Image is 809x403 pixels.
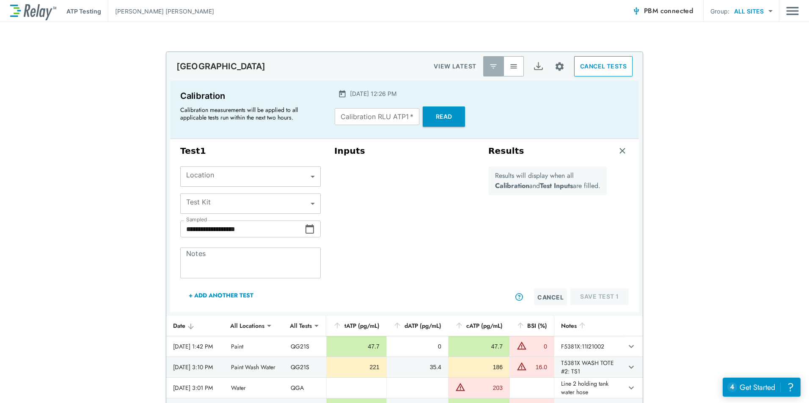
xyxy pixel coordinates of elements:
[710,7,729,16] p: Group:
[533,61,544,72] img: Export Icon
[180,89,319,103] p: Calibration
[180,221,305,237] input: Choose date, selected date is Sep 25, 2025
[66,7,101,16] p: ATP Testing
[644,5,693,17] span: PBM
[180,146,321,156] h3: Test 1
[509,62,518,71] img: View All
[455,363,503,371] div: 186
[548,55,571,78] button: Site setup
[180,285,262,305] button: + Add Another Test
[529,342,547,351] div: 0
[224,378,284,398] td: Water
[284,357,326,377] td: QG21S
[618,147,627,155] img: Remove
[629,3,696,19] button: PBM connected
[529,363,547,371] div: 16.0
[224,357,284,377] td: Paint Wash Water
[495,171,600,191] p: Results will display when all and are filled.
[350,89,396,98] p: [DATE] 12:26 PM
[517,340,527,351] img: Warning
[393,321,441,331] div: dATP (pg/mL)
[561,321,617,331] div: Notes
[554,357,624,377] td: T5381X WASH TOTE #2: TS1
[180,106,316,121] p: Calibration measurements will be applied to all applicable tests run within the next two hours.
[489,62,498,71] img: Latest
[495,181,529,191] b: Calibration
[333,342,380,351] div: 47.7
[786,3,799,19] img: Drawer Icon
[528,56,548,76] button: Export
[574,56,633,76] button: CANCEL TESTS
[455,342,503,351] div: 47.7
[173,363,217,371] div: [DATE] 3:10 PM
[166,316,224,336] th: Date
[224,336,284,357] td: Paint
[10,2,56,20] img: LuminUltra Relay
[334,146,475,156] h3: Inputs
[554,336,624,357] td: F5381X:11I21002
[284,336,326,357] td: QG21S
[554,378,624,398] td: Line 2 holding tank water hose
[723,378,801,397] iframe: Resource center
[540,181,573,191] b: Test Inputs
[434,61,476,71] p: VIEW LATEST
[176,61,266,71] p: [GEOGRAPHIC_DATA]
[173,342,217,351] div: [DATE] 1:42 PM
[468,384,503,392] div: 203
[284,317,318,334] div: All Tests
[488,146,524,156] h3: Results
[516,321,547,331] div: BSI (%)
[423,106,465,127] button: Read
[333,321,380,331] div: tATP (pg/mL)
[786,3,799,19] button: Main menu
[624,339,638,354] button: expand row
[173,384,217,392] div: [DATE] 3:01 PM
[115,7,214,16] p: [PERSON_NAME] [PERSON_NAME]
[517,361,527,371] img: Warning
[624,360,638,374] button: expand row
[186,217,207,223] label: Sampled
[224,317,270,334] div: All Locations
[338,90,347,98] img: Calender Icon
[534,289,567,305] button: Cancel
[333,363,380,371] div: 221
[455,382,465,392] img: Warning
[393,342,441,351] div: 0
[455,321,503,331] div: cATP (pg/mL)
[624,381,638,395] button: expand row
[393,363,441,371] div: 35.4
[632,7,641,15] img: Connected Icon
[660,6,693,16] span: connected
[284,378,326,398] td: QGA
[554,61,565,72] img: Settings Icon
